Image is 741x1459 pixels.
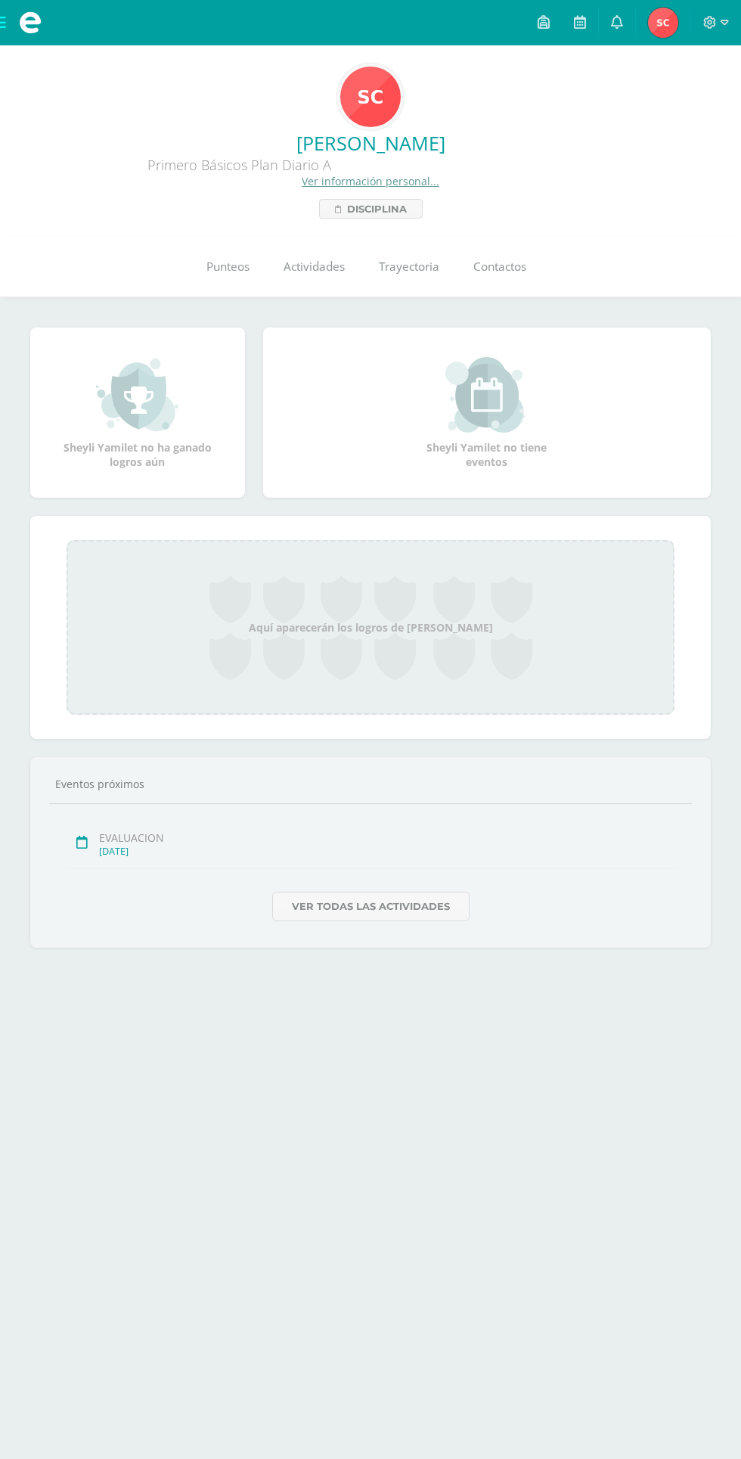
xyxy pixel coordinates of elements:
span: Punteos [206,259,250,275]
div: Eventos próximos [49,777,692,791]
span: Contactos [473,259,526,275]
span: Disciplina [347,200,407,218]
div: [DATE] [99,845,676,858]
img: event_small.png [445,357,528,433]
div: Sheyli Yamilet no tiene eventos [411,357,563,469]
a: Ver todas las actividades [272,892,470,921]
img: c41c17e631e039a2c25e4e1978fa1dba.png [340,67,401,127]
div: EVALUACION [99,830,676,845]
div: Sheyli Yamilet no ha ganado logros aún [62,357,213,469]
div: Aquí aparecerán los logros de [PERSON_NAME] [67,540,674,715]
a: Trayectoria [361,237,456,297]
a: Actividades [266,237,361,297]
img: f25239f7c825e180454038984e453cce.png [648,8,678,38]
img: achievement_small.png [96,357,178,433]
a: Disciplina [319,199,423,219]
a: Ver información personal... [302,174,439,188]
div: Primero Básicos Plan Diario A [12,156,466,174]
span: Trayectoria [379,259,439,275]
a: [PERSON_NAME] [12,130,729,156]
span: Actividades [284,259,345,275]
a: Punteos [189,237,266,297]
a: Contactos [456,237,543,297]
